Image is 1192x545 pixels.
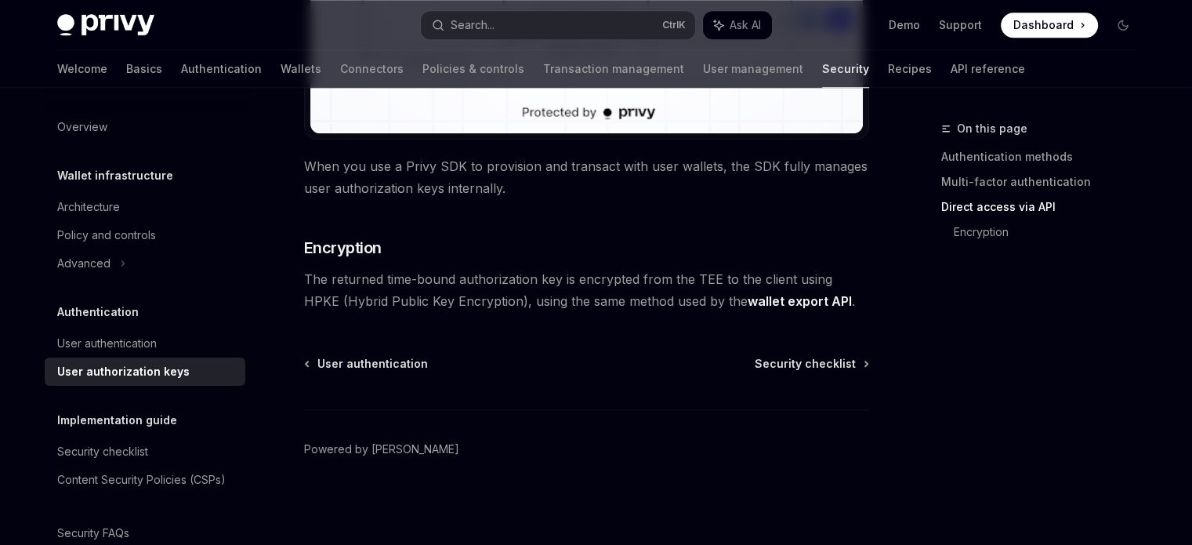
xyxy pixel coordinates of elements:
a: Multi-factor authentication [941,169,1148,194]
div: Architecture [57,198,120,216]
h5: Authentication [57,303,139,322]
a: Authentication [181,50,262,88]
a: User management [703,50,803,88]
a: Direct access via API [941,194,1148,220]
span: Security checklist [755,356,856,372]
div: Security FAQs [57,524,129,543]
a: Security [822,50,869,88]
a: Authentication methods [941,144,1148,169]
div: Content Security Policies (CSPs) [57,471,226,489]
a: Dashboard [1001,13,1098,38]
span: When you use a Privy SDK to provision and transact with user wallets, the SDK fully manages user ... [304,155,869,199]
a: Transaction management [543,50,684,88]
a: User authentication [45,329,245,358]
a: Powered by [PERSON_NAME] [304,441,459,457]
a: Policy and controls [45,221,245,249]
span: On this page [957,119,1027,138]
span: Ask AI [730,17,761,33]
a: Welcome [57,50,107,88]
a: Basics [126,50,162,88]
a: Support [939,17,982,33]
span: Dashboard [1013,17,1074,33]
span: Ctrl K [662,19,686,31]
span: The returned time-bound authorization key is encrypted from the TEE to the client using HPKE (Hyb... [304,268,869,312]
a: Architecture [45,193,245,221]
a: Content Security Policies (CSPs) [45,466,245,494]
a: User authorization keys [45,358,245,386]
a: Demo [889,17,920,33]
div: User authentication [57,334,157,353]
div: Security checklist [57,442,148,461]
a: Recipes [888,50,932,88]
a: Security checklist [755,356,868,372]
img: dark logo [57,14,154,36]
a: User authentication [306,356,428,372]
div: User authorization keys [57,362,190,381]
a: API reference [951,50,1025,88]
button: Ask AI [703,11,772,39]
h5: Implementation guide [57,411,177,430]
button: Toggle dark mode [1110,13,1136,38]
button: Search...CtrlK [421,11,695,39]
div: Overview [57,118,107,136]
h5: Wallet infrastructure [57,166,173,185]
a: Encryption [954,220,1148,245]
span: User authentication [317,356,428,372]
a: Security checklist [45,438,245,466]
a: Connectors [340,50,404,88]
div: Policy and controls [57,226,156,245]
a: wallet export API [748,293,852,310]
a: Wallets [281,50,321,88]
a: Overview [45,113,245,141]
div: Advanced [57,254,111,273]
span: Encryption [304,237,382,259]
div: Search... [451,16,495,35]
a: Policies & controls [422,50,524,88]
